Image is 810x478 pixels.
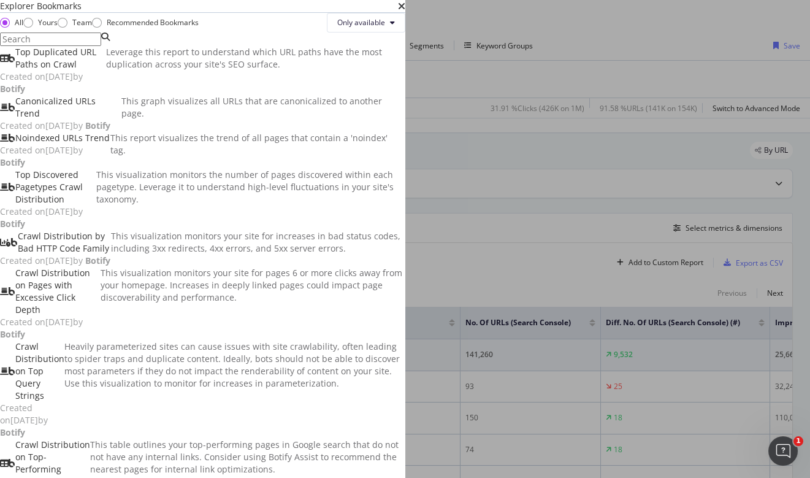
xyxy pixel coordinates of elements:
[15,341,64,402] div: Crawl Distribution on Top Query Strings
[15,169,96,206] div: Top Discovered Pagetypes Crawl Distribution
[110,132,405,169] div: This report visualizes the trend of all pages that contain a 'noindex' tag.
[18,230,111,255] div: Crawl Distribution by Bad HTTP Code Family
[15,46,106,71] div: Top Duplicated URL Paths on Crawl
[327,13,405,33] button: Only available
[107,17,199,28] div: Recommended Bookmarks
[72,17,92,28] div: Team
[121,95,405,132] div: This graph visualizes all URLs that are canonicalized to another page.
[85,255,110,266] b: Botify
[101,267,405,341] div: This visualization monitors your site for pages 6 or more clicks away from your homepage. Increas...
[64,341,405,439] div: Heavily parameterized sites can cause issues with site crawlability, often leading to spider trap...
[793,436,803,446] span: 1
[768,436,798,466] iframe: Intercom live chat
[106,46,405,95] div: Leverage this report to understand which URL paths have the most duplication across your site's S...
[15,267,101,316] div: Crawl Distribution on Pages with Excessive Click Depth
[15,17,23,28] div: All
[15,132,110,144] div: Noindexed URLs Trend
[38,17,58,28] div: Yours
[337,17,385,28] span: Only available
[58,17,92,28] div: Team
[15,95,121,120] div: Canonicalized URLs Trend
[23,17,58,28] div: Yours
[111,230,405,267] div: This visualization monitors your site for increases in bad status codes, including 3xx redirects,...
[92,17,199,28] div: Recommended Bookmarks
[96,169,405,230] div: This visualization monitors the number of pages discovered within each pagetype. Leverage it to u...
[85,120,110,131] b: Botify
